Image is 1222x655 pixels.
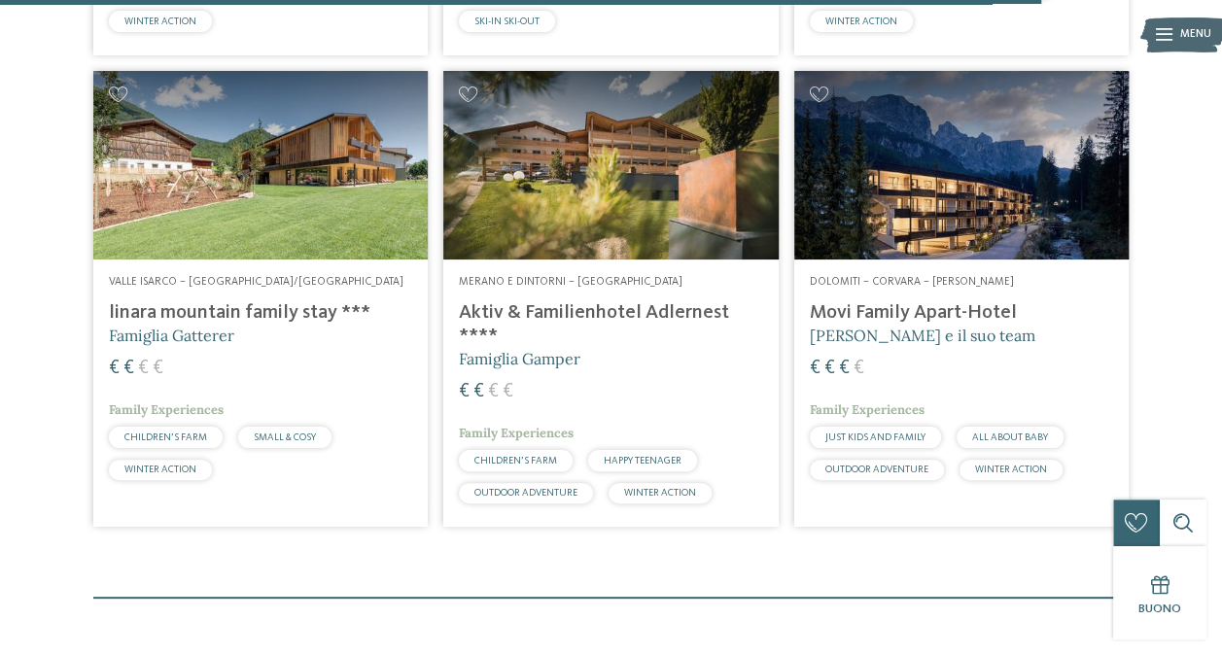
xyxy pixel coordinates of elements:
a: Cercate un hotel per famiglie? Qui troverete solo i migliori! Merano e dintorni – [GEOGRAPHIC_DAT... [443,71,778,527]
span: € [153,359,163,378]
img: Aktiv & Familienhotel Adlernest **** [443,71,778,259]
a: Cercate un hotel per famiglie? Qui troverete solo i migliori! Valle Isarco – [GEOGRAPHIC_DATA]/[G... [93,71,428,527]
a: Cercate un hotel per famiglie? Qui troverete solo i migliori! Dolomiti – Corvara – [PERSON_NAME] ... [794,71,1129,527]
span: Valle Isarco – [GEOGRAPHIC_DATA]/[GEOGRAPHIC_DATA] [109,276,403,288]
span: SKI-IN SKI-OUT [474,17,540,26]
span: WINTER ACTION [124,465,196,474]
span: WINTER ACTION [825,17,897,26]
h4: Movi Family Apart-Hotel [810,301,1113,325]
span: € [824,359,835,378]
span: Family Experiences [459,425,574,441]
span: € [839,359,850,378]
span: € [473,382,484,401]
span: WINTER ACTION [624,488,696,498]
span: Buono [1138,603,1181,615]
span: [PERSON_NAME] e il suo team [810,326,1035,345]
span: Merano e dintorni – [GEOGRAPHIC_DATA] [459,276,682,288]
span: Famiglia Gamper [459,349,580,368]
a: Buono [1113,546,1206,639]
span: ALL ABOUT BABY [972,432,1048,442]
h4: Aktiv & Familienhotel Adlernest **** [459,301,762,348]
span: € [123,359,134,378]
span: € [854,359,864,378]
span: Family Experiences [109,401,224,418]
span: CHILDREN’S FARM [474,456,557,465]
span: CHILDREN’S FARM [124,432,207,442]
span: WINTER ACTION [975,465,1047,474]
span: € [503,382,513,401]
span: JUST KIDS AND FAMILY [825,432,925,442]
span: SMALL & COSY [254,432,316,442]
img: Cercate un hotel per famiglie? Qui troverete solo i migliori! [794,71,1129,259]
span: € [488,382,499,401]
h4: linara mountain family stay *** [109,301,412,325]
span: WINTER ACTION [124,17,196,26]
span: € [109,359,120,378]
span: € [459,382,470,401]
span: OUTDOOR ADVENTURE [825,465,928,474]
span: OUTDOOR ADVENTURE [474,488,577,498]
img: Cercate un hotel per famiglie? Qui troverete solo i migliori! [93,71,428,259]
span: Dolomiti – Corvara – [PERSON_NAME] [810,276,1014,288]
span: Family Experiences [810,401,925,418]
span: € [810,359,820,378]
span: € [138,359,149,378]
span: Famiglia Gatterer [109,326,234,345]
span: HAPPY TEENAGER [604,456,681,465]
